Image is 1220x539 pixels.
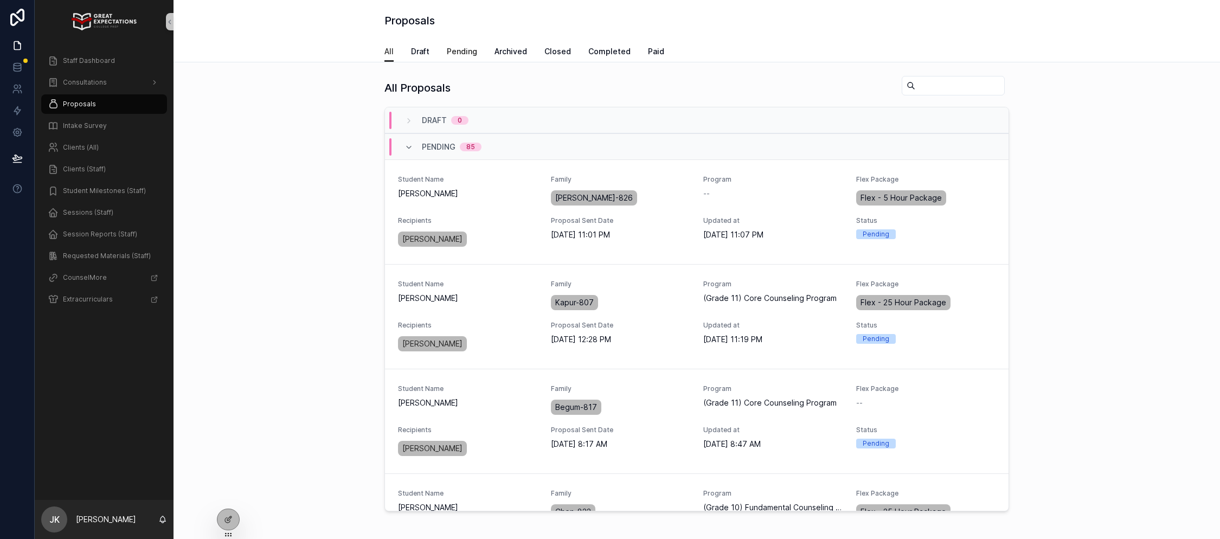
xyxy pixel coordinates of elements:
h1: All Proposals [384,80,451,95]
img: App logo [72,13,136,30]
span: Program [703,280,843,288]
span: Flex Package [856,280,996,288]
span: Proposals [63,100,96,108]
a: Student Name[PERSON_NAME]FamilyKapur-807Program(Grade 11) Core Counseling ProgramFlex PackageFlex... [385,264,1009,369]
span: [DATE] 8:17 AM [551,439,691,450]
span: -- [703,188,710,199]
span: Flex - 25 Hour Package [861,506,946,517]
a: Consultations [41,73,167,92]
a: [PERSON_NAME] [398,336,467,351]
span: Flex - 5 Hour Package [861,193,942,203]
a: Intake Survey [41,116,167,136]
span: Archived [495,46,527,57]
span: Consultations [63,78,107,87]
span: Family [551,489,691,498]
span: Proposal Sent Date [551,426,691,434]
span: Staff Dashboard [63,56,115,65]
a: Clients (Staff) [41,159,167,179]
a: Proposals [41,94,167,114]
p: [PERSON_NAME] [76,514,136,525]
span: Sessions (Staff) [63,208,113,217]
span: Family [551,280,691,288]
a: Pending [447,42,477,63]
span: [DATE] 11:01 PM [551,229,691,240]
a: Sessions (Staff) [41,203,167,222]
span: [PERSON_NAME] [402,443,463,454]
span: [DATE] 8:47 AM [703,439,843,450]
a: Student Name[PERSON_NAME]FamilyBegum-817Program(Grade 11) Core Counseling ProgramFlex Package--Re... [385,369,1009,473]
span: Student Name [398,384,538,393]
span: Kapur-807 [555,297,594,308]
a: Extracurriculars [41,290,167,309]
span: All [384,46,394,57]
a: Requested Materials (Staff) [41,246,167,266]
span: Draft [422,115,447,126]
span: [PERSON_NAME] [398,293,538,304]
span: Status [856,321,996,330]
a: Archived [495,42,527,63]
span: Completed [588,46,631,57]
span: Extracurriculars [63,295,113,304]
span: Recipients [398,321,538,330]
a: Paid [648,42,664,63]
span: [PERSON_NAME] [402,338,463,349]
span: Student Name [398,280,538,288]
span: -- [856,397,863,408]
span: [PERSON_NAME] [398,502,538,513]
span: Status [856,216,996,225]
span: [DATE] 11:07 PM [703,229,843,240]
span: Clients (All) [63,143,99,152]
span: [PERSON_NAME] [402,234,463,245]
div: Pending [863,439,889,448]
a: [PERSON_NAME] [398,232,467,247]
span: Chen-822 [555,506,591,517]
span: Family [551,384,691,393]
span: Updated at [703,426,843,434]
div: Pending [863,334,889,344]
span: Student Name [398,489,538,498]
span: Paid [648,46,664,57]
span: [DATE] 12:28 PM [551,334,691,345]
a: [PERSON_NAME] [398,441,467,456]
span: Flex Package [856,489,996,498]
span: Updated at [703,321,843,330]
span: Draft [411,46,429,57]
div: scrollable content [35,43,174,323]
span: [PERSON_NAME] [398,397,538,408]
div: Pending [863,229,889,239]
div: 85 [466,143,475,151]
a: Clients (All) [41,138,167,157]
span: Begum-817 [555,402,597,413]
a: Draft [411,42,429,63]
span: Status [856,426,996,434]
span: Recipients [398,216,538,225]
span: Program [703,175,843,184]
a: Staff Dashboard [41,51,167,70]
span: Family [551,175,691,184]
span: Flex - 25 Hour Package [861,297,946,308]
span: Clients (Staff) [63,165,106,174]
span: [PERSON_NAME]-826 [555,193,633,203]
span: Student Name [398,175,538,184]
span: Program [703,489,843,498]
span: Pending [422,142,455,152]
h1: Proposals [384,13,435,28]
a: Student Name[PERSON_NAME]Family[PERSON_NAME]-826Program--Flex PackageFlex - 5 Hour PackageRecipie... [385,159,1009,264]
span: Student Milestones (Staff) [63,187,146,195]
span: (Grade 10) Fundamental Counseling Program [703,502,843,513]
span: CounselMore [63,273,107,282]
span: (Grade 11) Core Counseling Program [703,293,837,304]
a: Session Reports (Staff) [41,224,167,244]
span: Session Reports (Staff) [63,230,137,239]
span: (Grade 11) Core Counseling Program [703,397,837,408]
span: JK [49,513,60,526]
span: Intake Survey [63,121,107,130]
span: Proposal Sent Date [551,321,691,330]
span: Recipients [398,426,538,434]
a: All [384,42,394,62]
span: Requested Materials (Staff) [63,252,151,260]
span: Flex Package [856,384,996,393]
a: Completed [588,42,631,63]
span: Flex Package [856,175,996,184]
a: Student Milestones (Staff) [41,181,167,201]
